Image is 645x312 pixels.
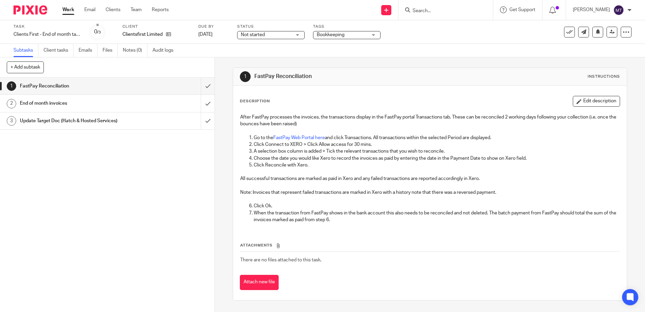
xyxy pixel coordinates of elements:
[20,81,136,91] h1: FastPay Reconciliation
[240,71,251,82] div: 1
[240,258,321,262] span: There are no files attached to this task.
[588,74,620,79] div: Instructions
[254,203,619,209] p: Click Ok.
[122,24,190,29] label: Client
[123,44,147,57] a: Notes (0)
[44,44,74,57] a: Client tasks
[122,31,163,38] p: Clientsfirst Limited
[20,116,136,126] h1: Update Target Doc (Hatch & Hosted Services)
[198,32,213,37] span: [DATE]
[254,210,619,224] p: When the transaction from FastPay shows in the bank account this also needs to be reconciled and ...
[62,6,74,13] a: Work
[7,116,16,126] div: 3
[13,44,38,57] a: Subtasks
[509,7,535,12] span: Get Support
[254,73,444,80] h1: FastPay Reconciliation
[573,96,620,107] button: Edit description
[240,175,619,182] p: All successful transactions are marked as paid in Xero and any failed transactions are reported a...
[254,148,619,155] p: A selection box column is added > Tick the relevant transactions that you wish to reconcile.
[241,32,265,37] span: Not started
[198,24,229,29] label: Due by
[13,31,81,38] div: Clients First - End of month tasks
[94,28,101,36] div: 0
[7,99,16,108] div: 2
[7,81,16,91] div: 1
[79,44,97,57] a: Emails
[152,44,178,57] a: Audit logs
[84,6,95,13] a: Email
[313,24,381,29] label: Tags
[7,61,44,73] button: + Add subtask
[412,8,473,14] input: Search
[106,6,120,13] a: Clients
[97,30,101,34] small: /3
[103,44,118,57] a: Files
[240,189,619,196] p: Note: Invoices that represent failed transactions are marked in Xero with a history note that the...
[573,6,610,13] p: [PERSON_NAME]
[254,134,619,141] p: Go to the and click Transactions. All transactions within the selected Period are displayed.
[240,243,273,247] span: Attachments
[240,114,619,128] p: After FastPay processes the invoices, the transactions display in the FastPay portal Transactions...
[254,141,619,148] p: Click Connect to XERO > Click Allow access for 30 mins.
[152,6,169,13] a: Reports
[237,24,305,29] label: Status
[240,99,270,104] p: Description
[13,24,81,29] label: Task
[254,155,619,162] p: Choose the date you would like Xero to record the invoices as paid by entering the date in the Pa...
[613,5,624,16] img: svg%3E
[254,162,619,168] p: Click Reconcile with Xero.
[20,98,136,108] h1: End of month invoices
[273,135,325,140] a: FastPay Web Portal here
[240,275,279,290] button: Attach new file
[13,5,47,15] img: Pixie
[131,6,142,13] a: Team
[317,32,344,37] span: Bookkeeping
